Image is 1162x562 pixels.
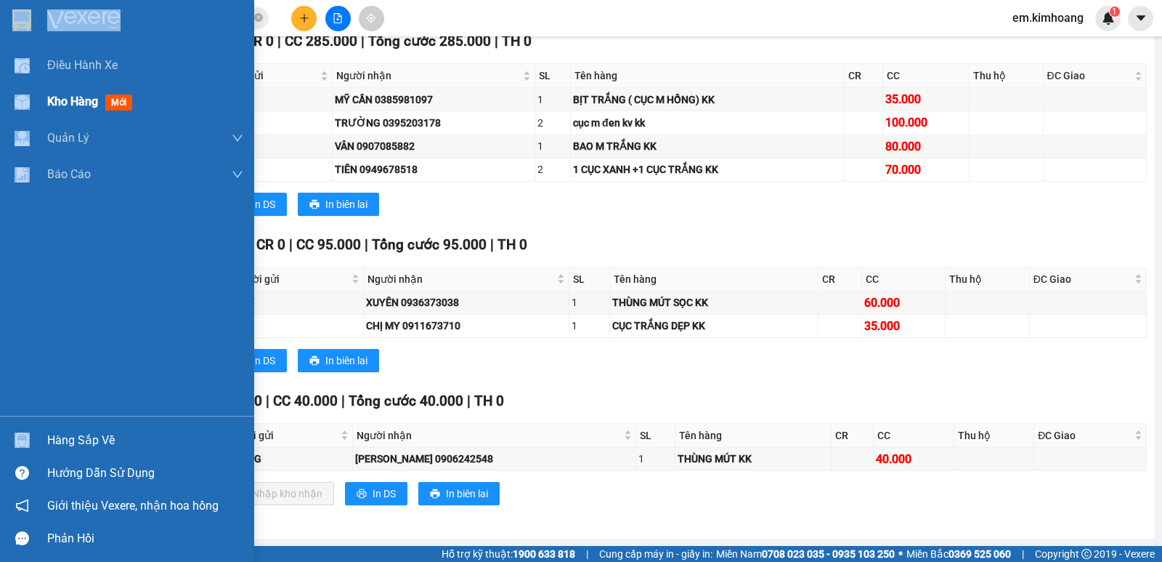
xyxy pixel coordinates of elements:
strong: 0708 023 035 - 0935 103 250 [762,548,895,560]
span: Quản Lý [47,129,89,147]
button: printerIn biên lai [298,193,379,216]
div: HOÀNG [226,451,350,467]
div: cục m đen kv kk [573,115,842,131]
span: notification [15,499,29,513]
span: In DS [252,353,275,369]
span: mới [105,95,132,111]
span: CC 95.000 [296,236,361,253]
span: In biên lai [325,353,367,369]
div: 1 [537,92,568,108]
th: CR [845,64,883,88]
div: NHỚ [232,294,362,310]
span: Báo cáo [47,165,91,183]
div: CHỊ MY 0911673710 [366,318,566,334]
span: | [1022,546,1024,562]
button: caret-down [1128,6,1153,31]
button: file-add [325,6,351,31]
span: printer [357,489,367,500]
span: ⚪️ [898,551,903,557]
span: plus [299,13,309,23]
span: close-circle [254,12,263,25]
span: Người gửi [227,427,338,443]
th: CC [883,64,969,88]
div: BAO M TRẮNG KK [573,138,842,154]
div: MỸ CẦN 0385981097 [335,92,532,108]
sup: 1 [1110,7,1120,17]
button: downloadNhập kho nhận [224,482,334,505]
span: | [361,33,365,49]
div: 60.000 [864,294,943,312]
div: 2 [537,161,568,177]
span: Tổng cước 285.000 [368,33,491,49]
span: | [365,236,368,253]
span: Giới thiệu Vexere, nhận hoa hồng [47,497,219,515]
div: VÂN 0907085882 [335,138,532,154]
span: TH 0 [497,236,527,253]
button: printerIn biên lai [418,482,500,505]
p: NHẬN: [6,49,212,76]
th: SL [535,64,571,88]
span: TH 0 [474,393,504,409]
span: Người gửi [217,68,317,84]
th: SL [569,268,610,292]
div: 80.000 [885,137,966,156]
div: 2 [537,115,568,131]
span: 0936339715 - [6,79,102,92]
strong: 1900 633 818 [513,548,575,560]
span: VP [PERSON_NAME] ([GEOGRAPHIC_DATA]) [6,49,146,76]
th: CR [818,268,862,292]
th: Tên hàng [571,64,845,88]
span: CR 0 [245,33,274,49]
span: down [232,169,243,180]
span: 1 [1112,7,1117,17]
span: | [586,546,588,562]
span: aim [366,13,376,23]
span: | [495,33,498,49]
img: logo-vxr [12,9,31,31]
span: ĐC Giao [1038,427,1131,443]
span: VP Cầu Kè - [30,28,114,42]
span: down [232,132,243,144]
div: CỤC TRẮNG DẸP KK [612,318,816,334]
span: In DS [373,486,396,502]
span: caret-down [1134,12,1147,25]
div: [PERSON_NAME] 0906242548 [355,451,633,467]
span: | [289,236,293,253]
div: 1 [572,294,607,310]
th: Tên hàng [610,268,818,292]
span: In biên lai [325,196,367,212]
span: GIAO: [6,95,35,108]
span: In DS [252,196,275,212]
span: message [15,531,29,545]
span: Người nhận [336,68,520,84]
span: printer [309,199,320,211]
div: 1 [638,451,672,467]
span: Miền Bắc [906,546,1011,562]
img: warehouse-icon [15,58,30,73]
span: | [490,236,494,253]
span: TH 0 [502,33,532,49]
img: warehouse-icon [15,95,30,110]
span: ĐC Giao [1047,68,1131,84]
th: CC [874,424,954,448]
span: Hỗ trợ kỹ thuật: [442,546,575,562]
div: 70.000 [885,161,966,179]
button: plus [291,6,317,31]
span: | [277,33,281,49]
span: file-add [333,13,343,23]
span: em.kimhoang [1001,9,1095,27]
img: warehouse-icon [15,131,30,146]
img: warehouse-icon [15,433,30,448]
th: CR [832,424,873,448]
div: 100.000 [885,113,966,132]
div: THÙNG MÚT SỌC KK [612,294,816,310]
div: Phản hồi [47,528,243,550]
div: 35.000 [885,90,966,108]
span: CC 285.000 [285,33,357,49]
th: Thu hộ [954,424,1035,448]
div: 1 [572,318,607,334]
div: 40.000 [876,450,951,468]
span: close-circle [254,13,263,22]
div: 35.000 [864,317,943,335]
span: Người gửi [233,271,349,287]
